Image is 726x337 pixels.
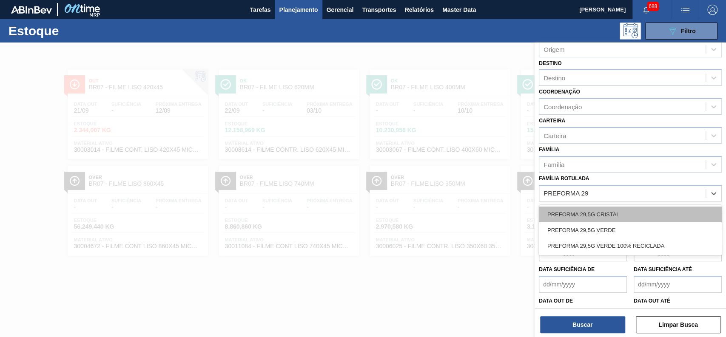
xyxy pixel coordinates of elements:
[647,2,659,11] span: 688
[539,238,722,254] div: PREFORMA 29,5G VERDE 100% RECICLADA
[11,6,52,14] img: TNhmsLtSVTkK8tSr43FrP2fwEKptu5GPRR3wAAAABJRU5ErkJggg==
[539,118,565,124] label: Carteira
[645,23,717,40] button: Filtro
[539,276,627,293] input: dd/mm/yyyy
[539,147,559,153] label: Família
[442,5,476,15] span: Master Data
[544,45,564,53] div: Origem
[362,5,396,15] span: Transportes
[634,276,722,293] input: dd/mm/yyyy
[632,4,660,16] button: Notificações
[539,222,722,238] div: PREFORMA 29,5G VERDE
[680,5,690,15] img: userActions
[279,5,318,15] span: Planejamento
[539,176,589,181] label: Família Rotulada
[404,5,433,15] span: Relatórios
[9,26,133,36] h1: Estoque
[539,207,722,222] div: PREFORMA 29,5G CRISTAL
[544,74,565,82] div: Destino
[539,298,573,304] label: Data out de
[707,5,717,15] img: Logout
[634,266,692,272] label: Data suficiência até
[681,28,696,34] span: Filtro
[544,103,582,110] div: Coordenação
[539,89,580,95] label: Coordenação
[634,298,670,304] label: Data out até
[250,5,271,15] span: Tarefas
[539,266,595,272] label: Data suficiência de
[539,60,561,66] label: Destino
[544,161,564,168] div: Família
[327,5,354,15] span: Gerencial
[620,23,641,40] div: Pogramando: nenhum usuário selecionado
[539,204,581,210] label: Material ativo
[544,132,566,139] div: Carteira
